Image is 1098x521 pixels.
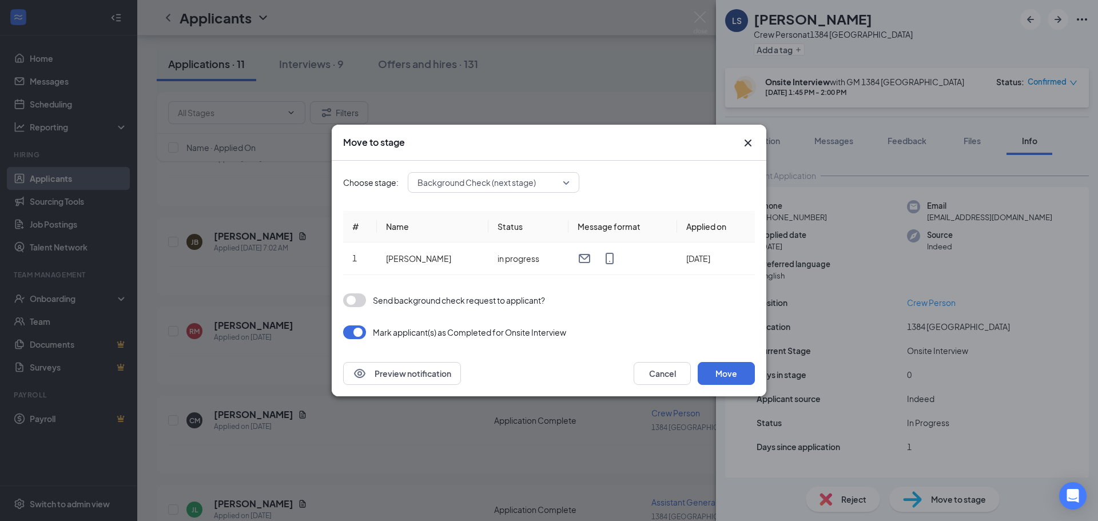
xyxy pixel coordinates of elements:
button: Close [741,136,755,150]
span: Background Check (next stage) [417,174,536,191]
p: Mark applicant(s) as Completed for Onsite Interview [373,327,566,338]
td: in progress [488,242,568,275]
h3: Move to stage [343,136,405,149]
td: [DATE] [677,242,755,275]
svg: Eye [353,367,367,380]
svg: MobileSms [603,252,616,265]
th: Applied on [677,211,755,242]
button: Move [698,362,755,385]
span: Choose stage: [343,176,399,189]
span: 1 [352,253,357,263]
button: EyePreview notification [343,362,461,385]
button: Cancel [634,362,691,385]
th: Message format [568,211,677,242]
div: Send background check request to applicant? [373,294,545,307]
th: Status [488,211,568,242]
svg: Cross [741,136,755,150]
th: # [343,211,377,242]
span: [PERSON_NAME] [386,253,451,264]
div: Open Intercom Messenger [1059,482,1087,510]
svg: Email [578,252,591,265]
th: Name [377,211,488,242]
